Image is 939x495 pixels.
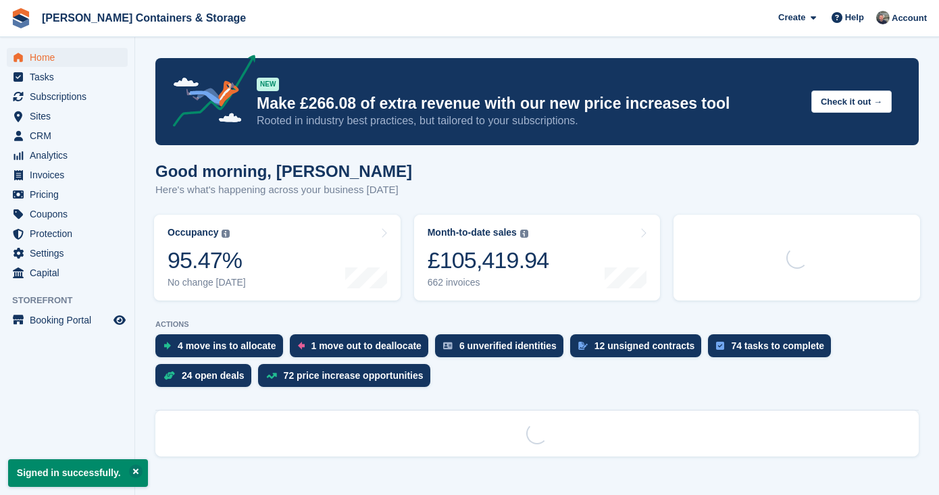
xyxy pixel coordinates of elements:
[155,364,258,394] a: 24 open deals
[30,87,111,106] span: Subscriptions
[257,94,801,113] p: Make £266.08 of extra revenue with our new price increases tool
[30,107,111,126] span: Sites
[7,165,128,184] a: menu
[594,340,695,351] div: 12 unsigned contracts
[30,263,111,282] span: Capital
[7,48,128,67] a: menu
[428,246,549,274] div: £105,419.94
[30,165,111,184] span: Invoices
[258,364,437,394] a: 72 price increase opportunities
[731,340,824,351] div: 74 tasks to complete
[778,11,805,24] span: Create
[161,55,256,132] img: price-adjustments-announcement-icon-8257ccfd72463d97f412b2fc003d46551f7dbcb40ab6d574587a9cd5c0d94...
[428,227,517,238] div: Month-to-date sales
[311,340,422,351] div: 1 move out to deallocate
[257,78,279,91] div: NEW
[845,11,864,24] span: Help
[168,227,218,238] div: Occupancy
[30,48,111,67] span: Home
[7,126,128,145] a: menu
[154,215,401,301] a: Occupancy 95.47% No change [DATE]
[155,334,290,364] a: 4 move ins to allocate
[11,8,31,28] img: stora-icon-8386f47178a22dfd0bd8f6a31ec36ba5ce8667c1dd55bd0f319d3a0aa187defe.svg
[30,311,111,330] span: Booking Portal
[12,294,134,307] span: Storefront
[876,11,890,24] img: Adam Greenhalgh
[520,230,528,238] img: icon-info-grey-7440780725fd019a000dd9b08b2336e03edf1995a4989e88bcd33f0948082b44.svg
[30,146,111,165] span: Analytics
[578,342,588,350] img: contract_signature_icon-13c848040528278c33f63329250d36e43548de30e8caae1d1a13099fd9432cc5.svg
[30,126,111,145] span: CRM
[7,263,128,282] a: menu
[414,215,661,301] a: Month-to-date sales £105,419.94 662 invoices
[168,277,246,288] div: No change [DATE]
[168,246,246,274] div: 95.47%
[257,113,801,128] p: Rooted in industry best practices, but tailored to your subscriptions.
[443,342,453,350] img: verify_identity-adf6edd0f0f0b5bbfe63781bf79b02c33cf7c696d77639b501bdc392416b5a36.svg
[222,230,230,238] img: icon-info-grey-7440780725fd019a000dd9b08b2336e03edf1995a4989e88bcd33f0948082b44.svg
[182,370,245,381] div: 24 open deals
[7,224,128,243] a: menu
[266,373,277,379] img: price_increase_opportunities-93ffe204e8149a01c8c9dc8f82e8f89637d9d84a8eef4429ea346261dce0b2c0.svg
[178,340,276,351] div: 4 move ins to allocate
[7,107,128,126] a: menu
[7,68,128,86] a: menu
[163,371,175,380] img: deal-1b604bf984904fb50ccaf53a9ad4b4a5d6e5aea283cecdc64d6e3604feb123c2.svg
[459,340,557,351] div: 6 unverified identities
[7,146,128,165] a: menu
[892,11,927,25] span: Account
[30,244,111,263] span: Settings
[30,185,111,204] span: Pricing
[290,334,435,364] a: 1 move out to deallocate
[7,205,128,224] a: menu
[111,312,128,328] a: Preview store
[30,205,111,224] span: Coupons
[155,162,412,180] h1: Good morning, [PERSON_NAME]
[36,7,251,29] a: [PERSON_NAME] Containers & Storage
[155,320,919,329] p: ACTIONS
[7,244,128,263] a: menu
[7,311,128,330] a: menu
[716,342,724,350] img: task-75834270c22a3079a89374b754ae025e5fb1db73e45f91037f5363f120a921f8.svg
[811,90,892,113] button: Check it out →
[30,68,111,86] span: Tasks
[163,342,171,350] img: move_ins_to_allocate_icon-fdf77a2bb77ea45bf5b3d319d69a93e2d87916cf1d5bf7949dd705db3b84f3ca.svg
[8,459,148,487] p: Signed in successfully.
[428,277,549,288] div: 662 invoices
[155,182,412,198] p: Here's what's happening across your business [DATE]
[708,334,838,364] a: 74 tasks to complete
[30,224,111,243] span: Protection
[298,342,305,350] img: move_outs_to_deallocate_icon-f764333ba52eb49d3ac5e1228854f67142a1ed5810a6f6cc68b1a99e826820c5.svg
[284,370,424,381] div: 72 price increase opportunities
[7,185,128,204] a: menu
[7,87,128,106] a: menu
[570,334,709,364] a: 12 unsigned contracts
[435,334,570,364] a: 6 unverified identities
